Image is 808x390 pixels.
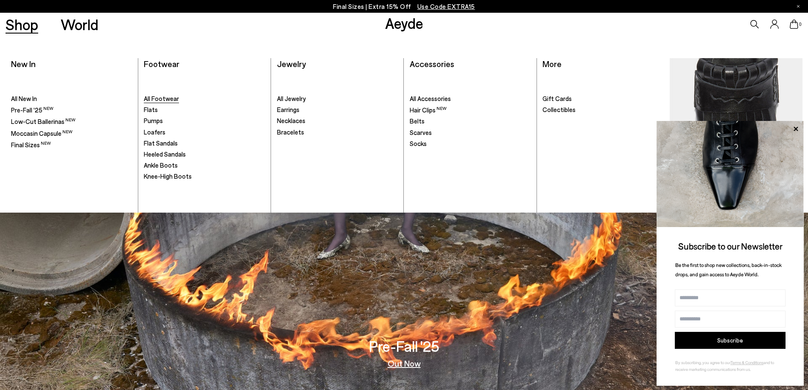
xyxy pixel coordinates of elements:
a: All Footwear [144,95,265,103]
a: Knee-High Boots [144,172,265,181]
span: Heeled Sandals [144,150,186,158]
span: Earrings [277,106,299,113]
a: Gift Cards [542,95,664,103]
a: Accessories [410,59,454,69]
span: Scarves [410,129,432,136]
p: Final Sizes | Extra 15% Off [333,1,475,12]
a: All Accessories [410,95,531,103]
a: 0 [790,20,798,29]
span: Moccasin Capsule [11,129,73,137]
a: Out Now [388,359,421,368]
a: Belts [410,117,531,126]
span: 0 [798,22,802,27]
a: Necklaces [277,117,398,125]
a: Earrings [277,106,398,114]
a: Ankle Boots [144,161,265,170]
span: Hair Clips [410,106,447,114]
img: ca3f721fb6ff708a270709c41d776025.jpg [657,121,804,227]
a: Low-Cut Ballerinas [11,117,132,126]
span: Gift Cards [542,95,572,102]
span: Flat Sandals [144,139,178,147]
span: Subscribe to our Newsletter [678,241,783,251]
a: Moccasin Capsule [670,58,802,207]
a: World [61,17,98,32]
span: Low-Cut Ballerinas [11,118,75,125]
button: Subscribe [675,332,786,349]
span: Final Sizes [11,141,51,149]
a: Flat Sandals [144,139,265,148]
span: Necklaces [277,117,305,124]
a: Footwear [144,59,179,69]
a: Terms & Conditions [730,360,763,365]
a: All Jewelry [277,95,398,103]
a: Heeled Sandals [144,150,265,159]
span: Knee-High Boots [144,172,192,180]
a: Bracelets [277,128,398,137]
span: Loafers [144,128,165,136]
a: Final Sizes [11,140,132,149]
a: Pumps [144,117,265,125]
span: All Accessories [410,95,451,102]
span: Navigate to /collections/ss25-final-sizes [417,3,475,10]
span: All Jewelry [277,95,306,102]
a: Moccasin Capsule [11,129,132,138]
a: Aeyde [385,14,423,32]
span: Ankle Boots [144,161,178,169]
span: By subscribing, you agree to our [675,360,730,365]
span: Flats [144,106,158,113]
span: Socks [410,140,427,147]
a: Collectibles [542,106,664,114]
a: Hair Clips [410,106,531,115]
a: New In [11,59,36,69]
span: Pre-Fall '25 [11,106,53,114]
span: Bracelets [277,128,304,136]
img: Mobile_e6eede4d-78b8-4bd1-ae2a-4197e375e133_900x.jpg [670,58,802,207]
span: Pumps [144,117,163,124]
a: Scarves [410,129,531,137]
h3: Pre-Fall '25 [369,339,439,354]
a: Socks [410,140,531,148]
a: Shop [6,17,38,32]
a: Jewelry [277,59,306,69]
a: Loafers [144,128,265,137]
span: All Footwear [144,95,179,102]
span: Belts [410,117,425,125]
a: More [542,59,562,69]
span: All New In [11,95,37,102]
span: Be the first to shop new collections, back-in-stock drops, and gain access to Aeyde World. [675,262,782,278]
a: Pre-Fall '25 [11,106,132,115]
a: Flats [144,106,265,114]
a: All New In [11,95,132,103]
span: Collectibles [542,106,576,113]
